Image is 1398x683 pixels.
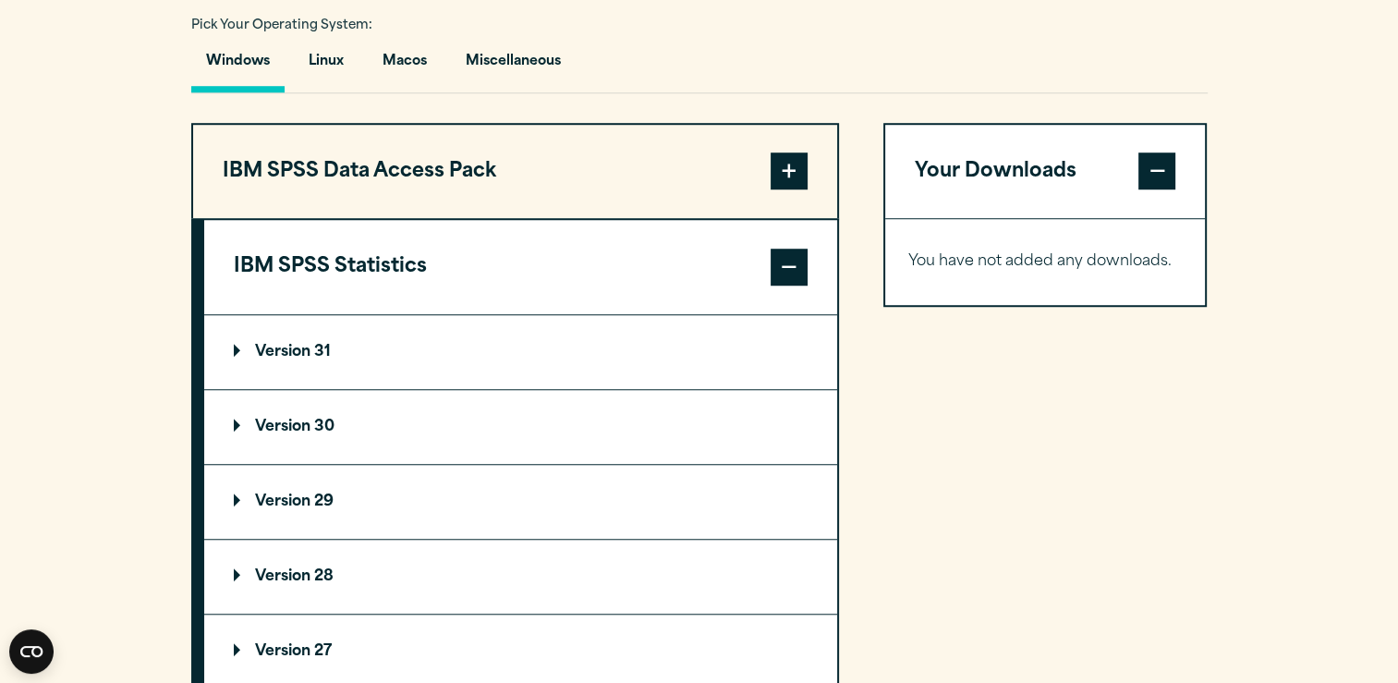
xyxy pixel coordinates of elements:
[234,420,334,434] p: Version 30
[234,569,334,584] p: Version 28
[908,249,1183,275] p: You have not added any downloads.
[9,629,54,674] button: Open CMP widget
[294,40,359,92] button: Linux
[204,465,837,539] summary: Version 29
[204,390,837,464] summary: Version 30
[191,19,372,31] span: Pick Your Operating System:
[234,644,332,659] p: Version 27
[191,40,285,92] button: Windows
[193,125,837,219] button: IBM SPSS Data Access Pack
[204,540,837,614] summary: Version 28
[234,494,334,509] p: Version 29
[204,220,837,314] button: IBM SPSS Statistics
[885,125,1206,219] button: Your Downloads
[368,40,442,92] button: Macos
[885,218,1206,305] div: Your Downloads
[451,40,576,92] button: Miscellaneous
[234,345,331,360] p: Version 31
[204,315,837,389] summary: Version 31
